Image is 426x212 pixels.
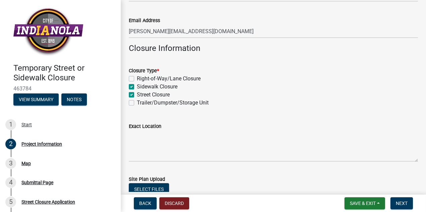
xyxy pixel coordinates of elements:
img: City of Indianola, Iowa [13,7,83,56]
wm-modal-confirm: Summary [13,97,59,102]
button: Save & Exit [344,197,385,209]
span: Next [396,201,408,206]
span: Save & Exit [350,201,376,206]
label: Exact Location [129,124,161,129]
div: 3 [5,158,16,169]
div: Street Closure Application [21,200,75,204]
h4: Temporary Street or Sidewalk Closure [13,63,115,83]
label: Street Closure [137,91,170,99]
h4: Closure Information [129,44,418,53]
button: View Summary [13,93,59,105]
label: Right-of-Way/Lane Closure [137,75,201,83]
div: Start [21,122,32,127]
label: Sidewalk Closure [137,83,177,91]
div: 4 [5,177,16,188]
label: Trailer/Dumpster/Storage Unit [137,99,209,107]
span: Back [139,201,151,206]
div: Map [21,161,31,166]
button: Back [134,197,157,209]
button: Discard [159,197,189,209]
wm-modal-confirm: Notes [61,97,87,102]
div: 2 [5,139,16,149]
button: Notes [61,93,87,105]
span: 463784 [13,85,107,92]
label: Email Address [129,18,160,23]
label: Closure Type [129,69,159,73]
button: Next [390,197,413,209]
button: Select files [129,183,169,195]
label: Site Plan Upload [129,177,165,182]
div: 1 [5,119,16,130]
div: 5 [5,197,16,207]
div: Project Information [21,142,62,146]
div: Submittal Page [21,180,53,185]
